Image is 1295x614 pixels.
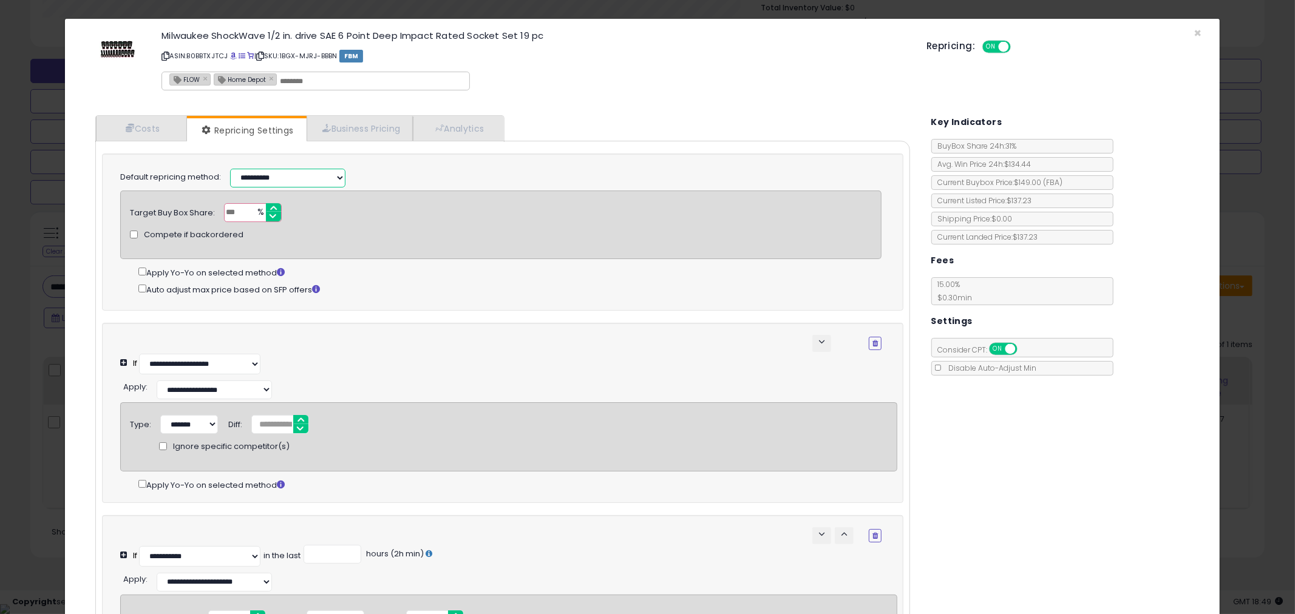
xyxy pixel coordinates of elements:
span: FBM [339,50,364,62]
div: Target Buy Box Share: [130,203,215,219]
div: Diff: [228,415,242,431]
span: OFF [1015,344,1035,354]
h5: Key Indicators [931,115,1002,130]
a: × [203,73,210,84]
span: keyboard_arrow_up [838,528,850,540]
div: Type: [130,415,151,431]
div: Apply Yo-Yo on selected method [138,265,882,278]
h5: Fees [931,253,954,268]
span: Consider CPT: [932,345,1033,355]
div: in the last [263,550,301,562]
span: $149.00 [1015,177,1063,187]
span: Apply [123,381,146,393]
span: Current Landed Price: $137.23 [932,232,1038,242]
h5: Repricing: [926,41,975,51]
div: Apply Yo-Yo on selected method [138,477,897,491]
i: Remove Condition [872,532,878,539]
span: % [250,204,270,222]
h3: Milwaukee ShockWave 1/2 in. drive SAE 6 Point Deep Impact Rated Socket Set 19 pc [161,31,908,40]
a: All offer listings [239,51,245,61]
span: Shipping Price: $0.00 [932,214,1013,224]
span: keyboard_arrow_down [816,528,828,540]
h5: Settings [931,314,973,329]
span: Current Buybox Price: [932,177,1063,187]
span: Disable Auto-Adjust Min [943,363,1037,373]
label: Default repricing method: [120,172,221,183]
span: Compete if backordered [144,229,243,241]
a: Your listing only [247,51,254,61]
span: ON [990,344,1005,354]
span: Current Listed Price: $137.23 [932,195,1032,206]
span: ( FBA ) [1044,177,1063,187]
span: Ignore specific competitor(s) [173,441,290,453]
span: OFF [1009,42,1028,52]
span: Apply [123,573,146,585]
p: ASIN: B0BBTXJTCJ | SKU: 1BGX-MJRJ-BBBN [161,46,908,66]
a: Repricing Settings [187,118,306,143]
span: $0.30 min [932,292,973,303]
span: Home Depot [214,74,266,84]
a: BuyBox page [230,51,237,61]
span: FLOW [170,74,200,84]
span: × [1194,24,1202,42]
span: BuyBox Share 24h: 31% [932,141,1017,151]
span: 15.00 % [932,279,973,303]
i: Remove Condition [872,340,878,347]
span: keyboard_arrow_down [816,336,828,348]
a: × [269,73,276,84]
div: Auto adjust max price based on SFP offers [138,282,882,295]
div: : [123,377,148,393]
div: : [123,570,148,585]
a: Analytics [413,116,503,141]
a: Costs [96,116,187,141]
span: Avg. Win Price 24h: $134.44 [932,159,1032,169]
span: hours (2h min) [364,548,424,559]
span: ON [984,42,999,52]
a: Business Pricing [307,116,413,141]
img: 41tMeqGly7L._SL60_.jpg [100,31,136,67]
